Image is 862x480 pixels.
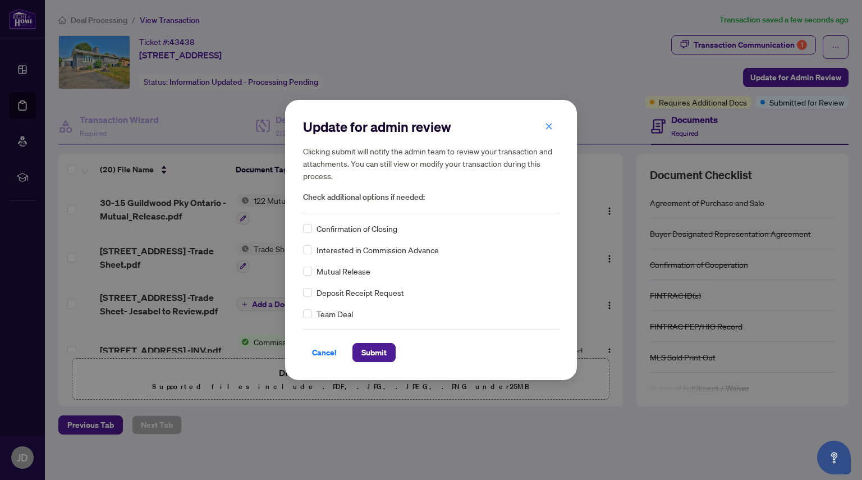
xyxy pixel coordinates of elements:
span: Cancel [312,344,337,362]
span: close [545,122,553,130]
button: Cancel [303,343,346,362]
h5: Clicking submit will notify the admin team to review your transaction and attachments. You can st... [303,145,559,182]
span: Confirmation of Closing [317,222,397,235]
span: Interested in Commission Advance [317,244,439,256]
span: Deposit Receipt Request [317,286,404,299]
span: Check additional options if needed: [303,191,559,204]
button: Open asap [817,441,851,474]
h2: Update for admin review [303,118,559,136]
span: Team Deal [317,308,353,320]
span: Mutual Release [317,265,370,277]
button: Submit [352,343,396,362]
span: Submit [361,344,387,362]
